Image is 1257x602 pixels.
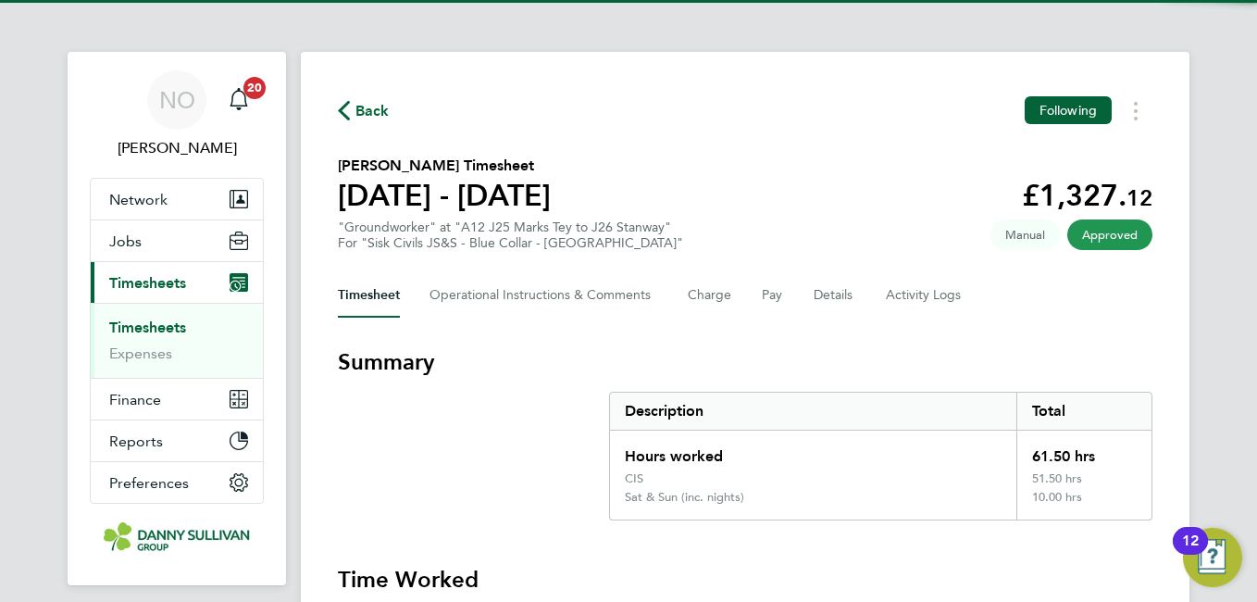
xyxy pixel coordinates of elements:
div: Sat & Sun (inc. nights) [625,490,744,505]
span: Following [1039,102,1097,119]
button: Reports [91,420,263,461]
a: Expenses [109,345,172,362]
span: Jobs [109,232,142,250]
div: "Groundworker" at "A12 J25 Marks Tey to J26 Stanway" [338,219,683,251]
button: Network [91,179,263,219]
span: NO [159,88,195,112]
div: Description [610,393,1016,430]
span: 12 [1126,184,1152,211]
button: Details [814,273,856,318]
div: 10.00 hrs [1016,490,1151,520]
span: Timesheets [109,274,186,292]
app-decimal: £1,327. [1022,178,1152,213]
div: 12 [1182,541,1199,565]
span: This timesheet was manually created. [990,219,1060,250]
span: 20 [243,77,266,99]
button: Back [338,99,390,122]
button: Charge [688,273,732,318]
div: Total [1016,393,1151,430]
h2: [PERSON_NAME] Timesheet [338,155,551,177]
button: Pay [762,273,784,318]
button: Activity Logs [886,273,964,318]
button: Preferences [91,462,263,503]
a: NO[PERSON_NAME] [90,70,264,159]
button: Timesheet [338,273,400,318]
h1: [DATE] - [DATE] [338,177,551,214]
a: Timesheets [109,319,186,336]
h3: Summary [338,347,1152,377]
nav: Main navigation [68,52,286,585]
h3: Time Worked [338,565,1152,595]
button: Open Resource Center, 12 new notifications [1183,528,1242,587]
div: 61.50 hrs [1016,431,1151,471]
button: Timesheets [91,262,263,303]
div: Hours worked [610,431,1016,471]
span: Back [355,100,390,122]
button: Finance [91,379,263,420]
span: This timesheet has been approved. [1067,219,1152,250]
div: Summary [609,392,1152,520]
img: dannysullivan-logo-retina.png [104,522,250,552]
span: Niall O'Shea [90,137,264,159]
div: Timesheets [91,303,263,378]
div: CIS [625,471,643,486]
span: Finance [109,391,161,408]
button: Operational Instructions & Comments [429,273,658,318]
span: Preferences [109,474,189,492]
span: Reports [109,433,163,450]
span: Network [109,191,168,208]
button: Following [1025,96,1112,124]
div: For "Sisk Civils JS&S - Blue Collar - [GEOGRAPHIC_DATA]" [338,235,683,251]
a: Go to home page [90,522,264,552]
a: 20 [220,70,257,130]
div: 51.50 hrs [1016,471,1151,490]
button: Jobs [91,220,263,261]
button: Timesheets Menu [1119,96,1152,125]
